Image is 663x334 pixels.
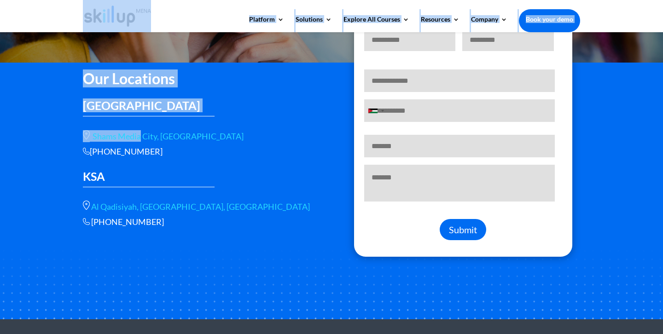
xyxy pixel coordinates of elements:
h3: [GEOGRAPHIC_DATA] [83,100,215,116]
a: Al Qadisiyah, [GEOGRAPHIC_DATA], [GEOGRAPHIC_DATA] [91,202,310,212]
a: Shams Media City, [GEOGRAPHIC_DATA] [93,131,244,141]
div: Selected country [365,100,387,121]
div: [PHONE_NUMBER] [83,146,318,157]
a: Book your demo [519,9,580,29]
a: Solutions [296,16,332,32]
iframe: Chat Widget [617,290,663,334]
a: Explore All Courses [343,16,409,32]
a: Call phone number +966 56 566 9461 [91,217,164,227]
span: Our Locations [83,69,175,87]
button: Submit [440,219,486,240]
a: Company [471,16,507,32]
span: KSA [83,169,105,183]
span: Submit [449,224,477,235]
img: Skillup Mena [84,6,151,27]
a: Platform [249,16,284,32]
a: Resources [421,16,459,32]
